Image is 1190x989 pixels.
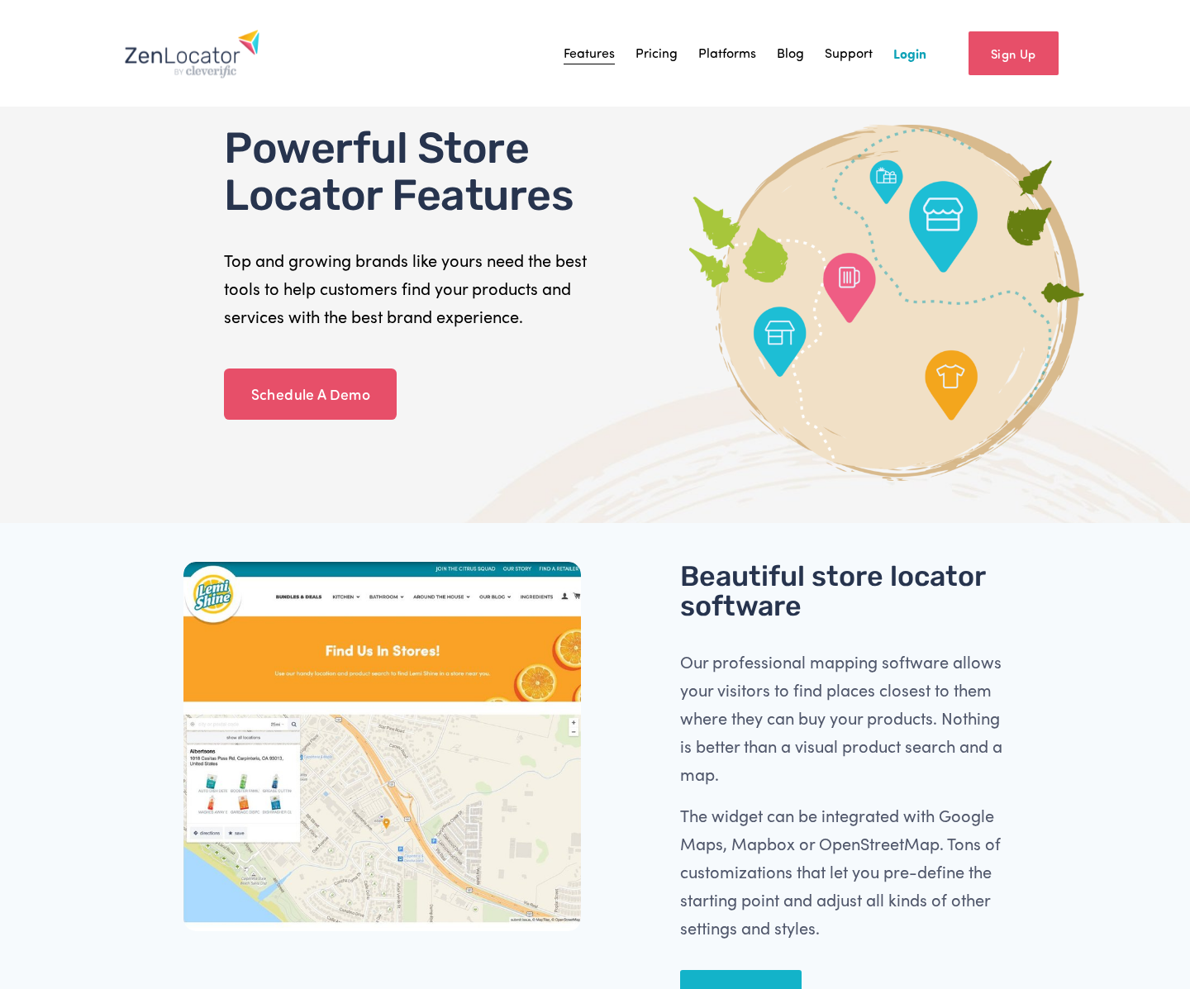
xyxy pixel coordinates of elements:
span: Powerful Store Locator Features [224,122,574,221]
span: Beautiful store locator software [680,559,992,623]
a: Login [893,40,926,65]
a: Lemi Shine Store and Product Locator [183,562,581,931]
span: Our professional mapping software allows your visitors to find places closest to them where they ... [680,650,1007,785]
a: Support [825,40,873,65]
img: Graphic of ZenLocator features [683,125,1091,481]
img: Zenlocator [124,29,260,78]
a: Platforms [698,40,756,65]
a: Features [564,40,615,65]
p: Top and growing brands like yours need the best tools to help customers find your products and se... [224,246,590,330]
a: Sign Up [969,31,1059,75]
span: The widget can be integrated with Google Maps, Mapbox or OpenStreetMap. Tons of customizations th... [680,804,1005,939]
a: Blog [777,40,804,65]
a: Pricing [635,40,678,65]
a: Schedule A Demo [224,368,397,420]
